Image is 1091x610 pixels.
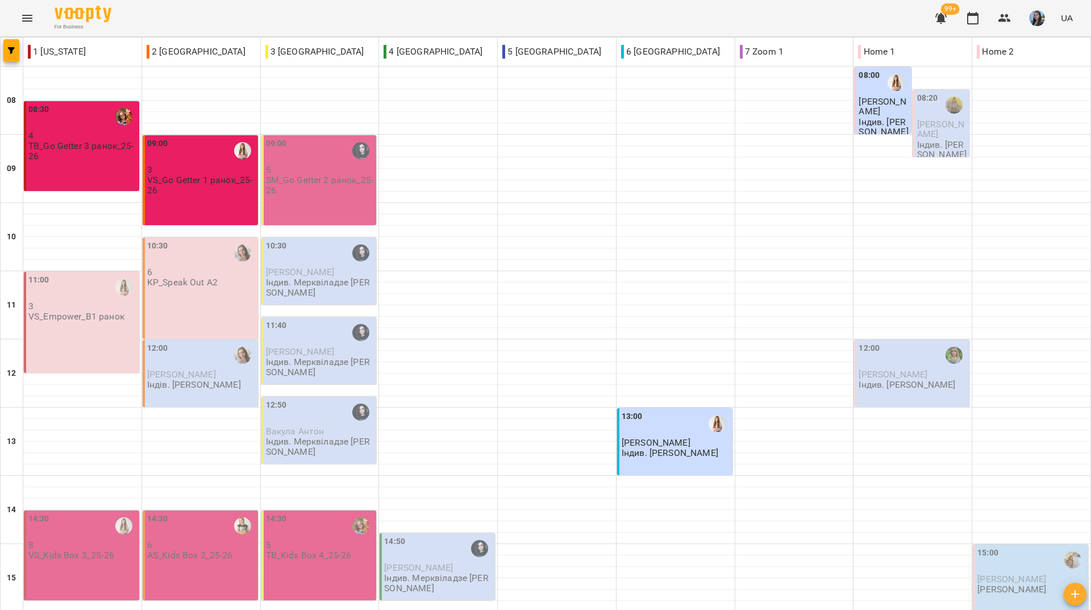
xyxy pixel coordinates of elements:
[266,540,374,550] p: 5
[55,23,111,31] span: For Business
[265,45,364,59] p: 3 [GEOGRAPHIC_DATA]
[977,547,998,559] label: 15:00
[917,119,964,139] span: [PERSON_NAME]
[266,267,335,277] span: [PERSON_NAME]
[147,175,256,195] p: VS_Go Getter 1 ранок_25-26
[28,513,49,525] label: 14:30
[266,357,374,377] p: Індив. Мерквіладзе [PERSON_NAME]
[28,103,49,116] label: 08:30
[384,573,493,593] p: Індив. Мерквіладзе [PERSON_NAME]
[917,140,967,160] p: Індив. [PERSON_NAME]
[28,131,137,140] p: 4
[1064,551,1081,568] div: Шевчук Аліна Олегівна
[266,319,287,332] label: 11:40
[859,342,880,355] label: 12:00
[28,274,49,287] label: 11:00
[7,163,16,175] h6: 09
[946,97,963,114] div: Бринько Анастасія Сергіївна
[740,45,784,59] p: 7 Zoom 1
[1064,583,1086,605] button: Створити урок
[622,410,643,423] label: 13:00
[1061,12,1073,24] span: UA
[14,5,41,32] button: Menu
[384,562,453,573] span: [PERSON_NAME]
[859,69,880,82] label: 08:00
[917,92,938,105] label: 08:20
[7,504,16,516] h6: 14
[266,175,374,195] p: SM_Go Getter 2 ранок_25-26
[946,347,963,364] img: Дворова Ксенія Василівна
[352,142,369,159] img: Мерквіладзе Саломе Теймуразівна
[859,380,955,389] p: Індив. [PERSON_NAME]
[147,380,241,389] p: Індів. [PERSON_NAME]
[384,536,405,548] label: 14:50
[28,550,114,560] p: VS_Kids Box 3_25-26
[858,45,895,59] p: Home 1
[28,312,124,321] p: VS_Empower_B1 ранок
[709,415,726,432] img: Михно Віта Олександрівна
[352,404,369,421] img: Мерквіладзе Саломе Теймуразівна
[147,165,256,175] p: 3
[621,45,720,59] p: 6 [GEOGRAPHIC_DATA]
[115,108,132,125] img: Божко Тетяна Олексіївна
[352,324,369,341] img: Мерквіладзе Саломе Теймуразівна
[7,299,16,312] h6: 11
[384,45,482,59] p: 4 [GEOGRAPHIC_DATA]
[28,301,137,311] p: 3
[147,277,218,287] p: KP_Speak Out A2
[147,45,245,59] p: 2 [GEOGRAPHIC_DATA]
[266,165,374,175] p: 5
[234,347,251,364] img: Пасєка Катерина Василівна
[941,3,960,15] span: 99+
[352,517,369,534] img: Божко Тетяна Олексіївна
[977,574,1046,584] span: [PERSON_NAME]
[7,367,16,380] h6: 12
[234,517,251,534] img: Шиленко Альона Федорівна
[234,244,251,262] img: Пасєка Катерина Василівна
[622,448,718,458] p: Індив. [PERSON_NAME]
[7,231,16,243] h6: 10
[266,138,287,150] label: 09:00
[147,550,233,560] p: AS_Kids Box 2_25-26
[7,94,16,107] h6: 08
[266,240,287,252] label: 10:30
[622,437,690,448] span: [PERSON_NAME]
[352,244,369,262] img: Мерквіладзе Саломе Теймуразівна
[115,279,132,296] img: Михно Віта Олександрівна
[28,141,137,161] p: TB_Go Getter 3 ранок_25-26
[1056,7,1077,28] button: UA
[977,584,1046,594] p: [PERSON_NAME]
[859,96,906,117] span: [PERSON_NAME]
[147,138,168,150] label: 09:00
[147,267,256,277] p: 6
[147,540,256,550] p: 6
[234,142,251,159] img: Михно Віта Олександрівна
[266,399,287,412] label: 12:50
[147,342,168,355] label: 12:00
[977,45,1014,59] p: Home 2
[471,540,488,557] img: Мерквіладзе Саломе Теймуразівна
[888,74,905,91] img: Михно Віта Олександрівна
[266,513,287,525] label: 14:30
[859,117,909,137] p: Індив. [PERSON_NAME]
[859,369,927,380] span: [PERSON_NAME]
[115,517,132,534] img: Михно Віта Олександрівна
[147,240,168,252] label: 10:30
[266,426,324,437] span: Вакула Антон
[1029,10,1045,26] img: b6e1badff8a581c3b3d1def27785cccf.jpg
[266,277,374,297] p: Індив. Мерквіладзе [PERSON_NAME]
